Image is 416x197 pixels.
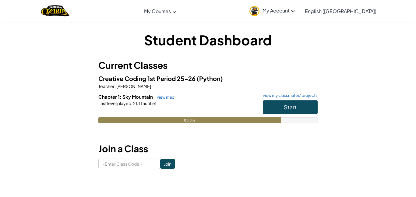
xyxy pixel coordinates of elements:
[260,93,318,97] a: view my classmates' projects
[154,95,175,100] a: view map
[284,104,297,111] span: Start
[132,100,138,106] span: 21.
[98,30,318,49] h1: Student Dashboard
[263,100,318,114] button: Start
[263,7,295,14] span: My Account
[115,83,116,89] span: :
[249,6,259,16] img: avatar
[98,83,115,89] span: Teacher
[144,8,171,14] span: My Courses
[98,159,160,169] input: <Enter Class Code>
[302,3,379,19] a: English ([GEOGRAPHIC_DATA])
[98,75,197,82] span: Creative Coding 1st Period 25-26
[160,159,175,169] input: Join
[138,100,157,106] span: Gauntlet
[141,3,179,19] a: My Courses
[98,100,131,106] span: Last level played
[41,5,69,17] a: Ozaria by CodeCombat logo
[305,8,376,14] span: English ([GEOGRAPHIC_DATA])
[246,1,298,20] a: My Account
[131,100,132,106] span: :
[98,58,318,72] h3: Current Classes
[98,142,318,156] h3: Join a Class
[116,83,151,89] span: [PERSON_NAME]
[41,5,69,17] img: Home
[197,75,223,82] span: (Python)
[98,94,154,100] span: Chapter 1: Sky Mountain
[98,117,281,123] div: 83.3%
